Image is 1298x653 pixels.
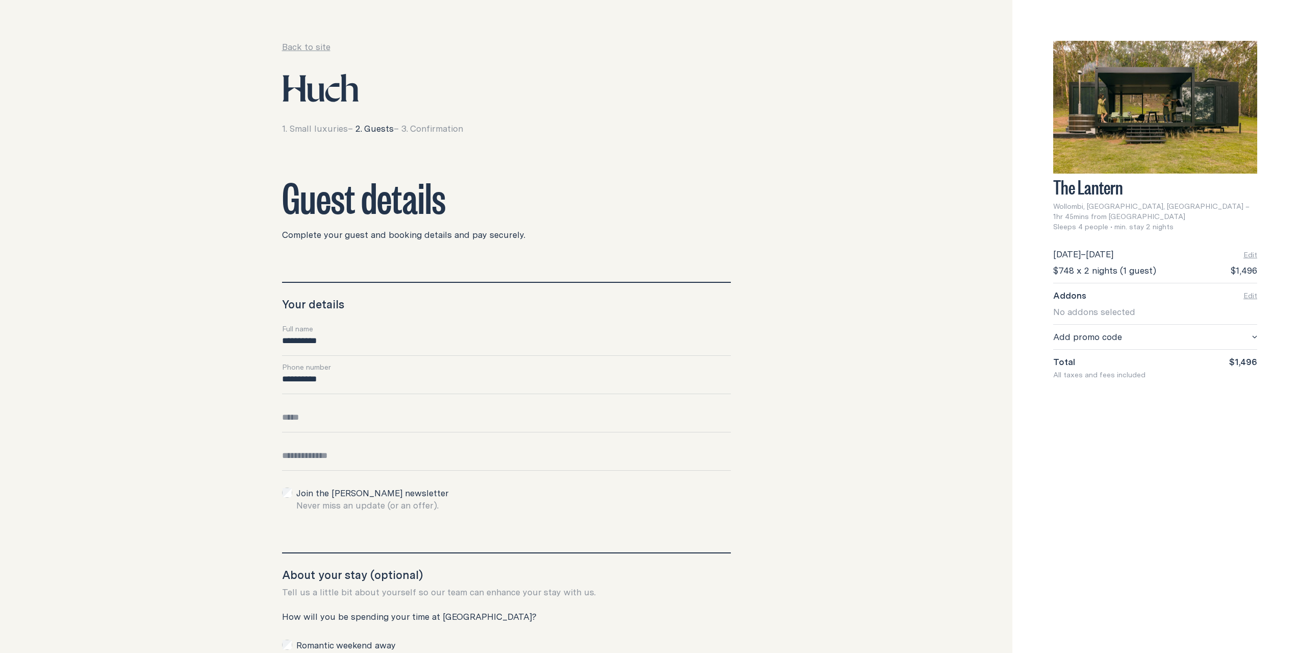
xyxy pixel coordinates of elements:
[296,639,396,651] label: Romantic weekend away
[1229,356,1257,368] span: $1,496
[296,487,449,512] label: Join the [PERSON_NAME] newsletter
[1231,264,1257,277] span: $1,496
[1243,289,1257,302] button: Edit
[282,229,731,241] p: Complete your guest and booking details and pay securely.
[355,122,394,135] span: 2. Guests
[282,362,331,373] label: Phone number
[282,324,313,335] label: Full name
[394,122,399,135] span: –
[296,499,439,512] span: Never miss an update (or an offer).
[1053,264,1156,277] span: $748 x 2 nights (1 guest)
[282,611,731,623] p: How will you be spending your time at [GEOGRAPHIC_DATA]?
[1243,250,1257,260] button: Edit
[1053,289,1086,302] span: Addons
[282,297,731,311] h3: Your details
[348,122,353,135] span: –
[282,586,731,598] p: Tell us a little bit about yourself so our team can enhance your stay with us.
[1053,201,1257,222] span: Wollombi, [GEOGRAPHIC_DATA], [GEOGRAPHIC_DATA] – 1hr 45mins from [GEOGRAPHIC_DATA]
[1053,331,1257,343] button: Add promo code
[282,41,330,53] a: Back to site
[282,568,731,582] h3: About your stay (optional)
[1053,248,1081,260] span: [DATE]
[1053,222,1174,232] span: Sleeps 4 people • min. stay 2 nights
[401,122,463,135] span: 3. Confirmation
[282,122,348,135] span: 1. Small luxuries
[1053,331,1122,343] span: Add promo code
[1053,305,1135,318] span: No addons selected
[1086,248,1113,260] span: [DATE]
[1053,356,1075,368] span: Total
[1053,370,1146,380] span: All taxes and fees included
[282,176,731,216] h2: Guest details
[1053,180,1257,193] h3: The Lantern
[1053,248,1113,260] div: –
